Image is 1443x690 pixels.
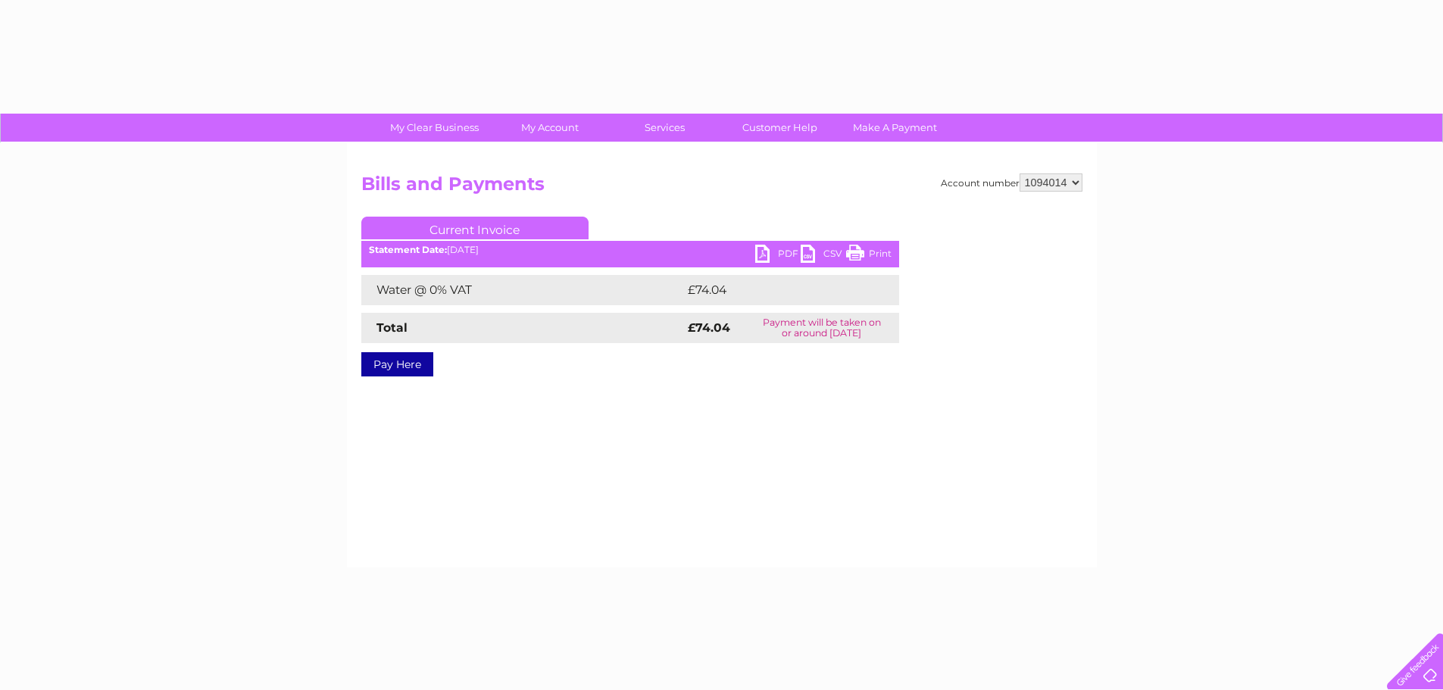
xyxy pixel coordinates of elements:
[487,114,612,142] a: My Account
[361,173,1082,202] h2: Bills and Payments
[688,320,730,335] strong: £74.04
[376,320,408,335] strong: Total
[361,245,899,255] div: [DATE]
[717,114,842,142] a: Customer Help
[361,217,589,239] a: Current Invoice
[684,275,869,305] td: £74.04
[832,114,957,142] a: Make A Payment
[361,352,433,376] a: Pay Here
[602,114,727,142] a: Services
[745,313,898,343] td: Payment will be taken on or around [DATE]
[801,245,846,267] a: CSV
[369,244,447,255] b: Statement Date:
[755,245,801,267] a: PDF
[846,245,892,267] a: Print
[361,275,684,305] td: Water @ 0% VAT
[372,114,497,142] a: My Clear Business
[941,173,1082,192] div: Account number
